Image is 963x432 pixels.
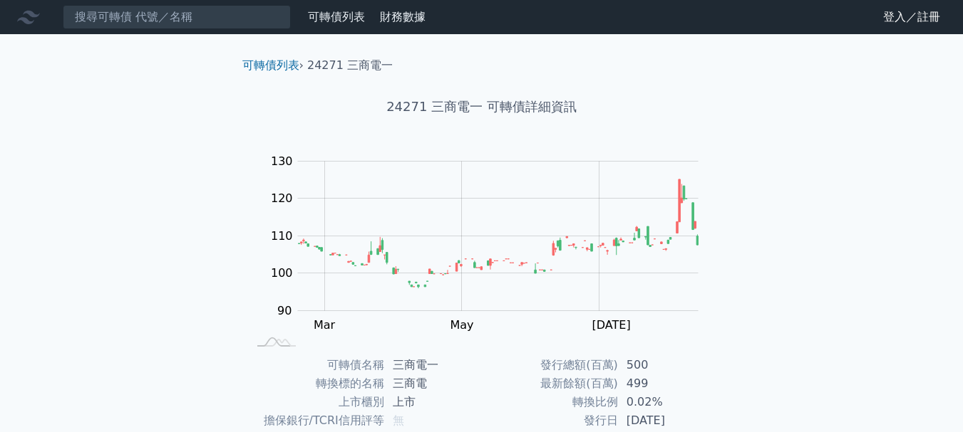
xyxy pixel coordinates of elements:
tspan: 90 [277,304,292,317]
g: Chart [264,154,720,361]
tspan: 100 [271,266,293,280]
tspan: Mar [314,318,336,332]
tspan: 110 [271,229,293,243]
tspan: 130 [271,154,293,168]
td: 擔保銀行/TCRI信用評等 [248,411,384,430]
td: 499 [618,374,716,393]
td: 可轉債名稱 [248,356,384,374]
td: 500 [618,356,716,374]
td: 0.02% [618,393,716,411]
td: [DATE] [618,411,716,430]
td: 最新餘額(百萬) [482,374,618,393]
td: 上市櫃別 [248,393,384,411]
td: 三商電 [384,374,482,393]
h1: 24271 三商電一 可轉債詳細資訊 [231,97,733,117]
td: 三商電一 [384,356,482,374]
li: 24271 三商電一 [307,57,393,74]
a: 登入／註冊 [872,6,952,28]
tspan: May [450,318,473,332]
a: 財務數據 [380,10,426,23]
span: 無 [393,413,404,427]
td: 發行總額(百萬) [482,356,618,374]
input: 搜尋可轉債 代號／名稱 [63,5,291,29]
li: › [242,57,304,74]
a: 可轉債列表 [308,10,365,23]
tspan: [DATE] [592,318,631,332]
td: 轉換標的名稱 [248,374,384,393]
tspan: 120 [271,191,293,205]
td: 轉換比例 [482,393,618,411]
td: 發行日 [482,411,618,430]
a: 可轉債列表 [242,58,299,72]
td: 上市 [384,393,482,411]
